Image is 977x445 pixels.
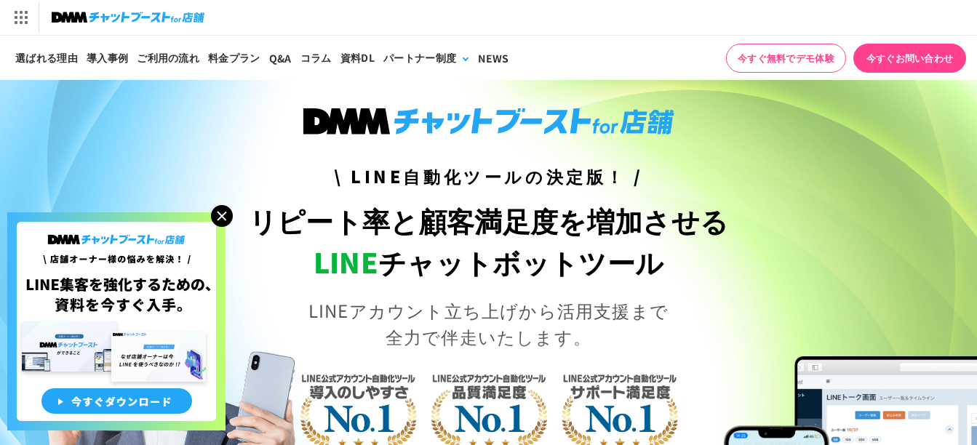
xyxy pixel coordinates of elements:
[52,7,204,28] img: チャットブーストfor店舗
[244,164,733,189] h3: \ LINE自動化ツールの決定版！ /
[82,36,132,80] a: 導入事例
[2,2,39,33] img: サービス
[474,36,513,80] a: NEWS
[383,50,456,65] div: パートナー制度
[11,36,82,80] a: 選ばれる理由
[204,36,265,80] a: 料金プラン
[244,200,733,283] h1: リピート率と顧客満足度を増加させる チャットボットツール
[336,36,379,80] a: 資料DL
[132,36,204,80] a: ご利用の流れ
[7,212,226,230] a: 店舗オーナー様の悩みを解決!LINE集客を狂化するための資料を今すぐ入手!
[296,36,336,80] a: コラム
[244,297,733,350] p: LINEアカウント立ち上げから活用支援まで 全力で伴走いたします。
[7,212,226,430] img: 店舗オーナー様の悩みを解決!LINE集客を狂化するための資料を今すぐ入手!
[853,44,966,73] a: 今すぐお問い合わせ
[314,241,378,281] span: LINE
[726,44,846,73] a: 今すぐ無料でデモ体験
[265,36,296,80] a: Q&A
